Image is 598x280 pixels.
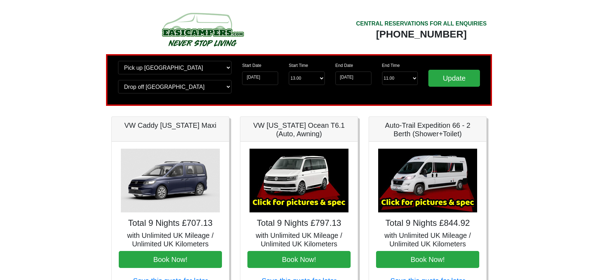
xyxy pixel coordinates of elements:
img: VW Caddy California Maxi [121,149,220,212]
div: [PHONE_NUMBER] [356,28,487,41]
h4: Total 9 Nights £707.13 [119,218,222,228]
h4: Total 9 Nights £797.13 [247,218,351,228]
input: Return Date [335,72,371,85]
div: CENTRAL RESERVATIONS FOR ALL ENQUIRIES [356,19,487,28]
img: campers-checkout-logo.png [135,10,270,49]
h5: Auto-Trail Expedition 66 - 2 Berth (Shower+Toilet) [376,121,479,138]
h5: VW [US_STATE] Ocean T6.1 (Auto, Awning) [247,121,351,138]
h5: with Unlimited UK Mileage / Unlimited UK Kilometers [119,231,222,248]
label: Start Time [289,62,308,69]
label: End Date [335,62,353,69]
label: End Time [382,62,400,69]
h4: Total 9 Nights £844.92 [376,218,479,228]
img: VW California Ocean T6.1 (Auto, Awning) [250,149,348,212]
h5: VW Caddy [US_STATE] Maxi [119,121,222,130]
button: Book Now! [119,251,222,268]
input: Update [428,70,480,87]
h5: with Unlimited UK Mileage / Unlimited UK Kilometers [376,231,479,248]
button: Book Now! [376,251,479,268]
input: Start Date [242,72,278,85]
img: Auto-Trail Expedition 66 - 2 Berth (Shower+Toilet) [378,149,477,212]
button: Book Now! [247,251,351,268]
h5: with Unlimited UK Mileage / Unlimited UK Kilometers [247,231,351,248]
label: Start Date [242,62,261,69]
